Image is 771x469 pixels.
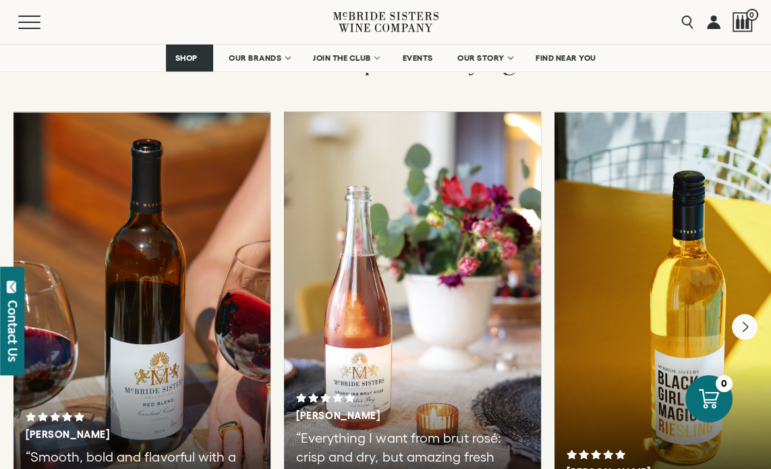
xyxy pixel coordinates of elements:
span: OUR BRANDS [229,53,281,63]
h3: [PERSON_NAME] [296,410,482,422]
button: Mobile Menu Trigger [18,16,67,29]
span: EVENTS [403,53,433,63]
a: OUR STORY [449,45,521,72]
button: Next [732,314,758,340]
span: FIND NEAR YOU [536,53,596,63]
a: SHOP [166,45,213,72]
div: Contact Us [6,300,20,362]
span: OUR STORY [457,53,505,63]
a: EVENTS [394,45,442,72]
a: FIND NEAR YOU [527,45,605,72]
a: JOIN THE CLUB [304,45,387,72]
span: SHOP [175,53,198,63]
div: 0 [716,375,733,392]
span: JOIN THE CLUB [313,53,371,63]
h3: [PERSON_NAME] [26,429,212,441]
a: OUR BRANDS [220,45,297,72]
span: 0 [746,9,758,21]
